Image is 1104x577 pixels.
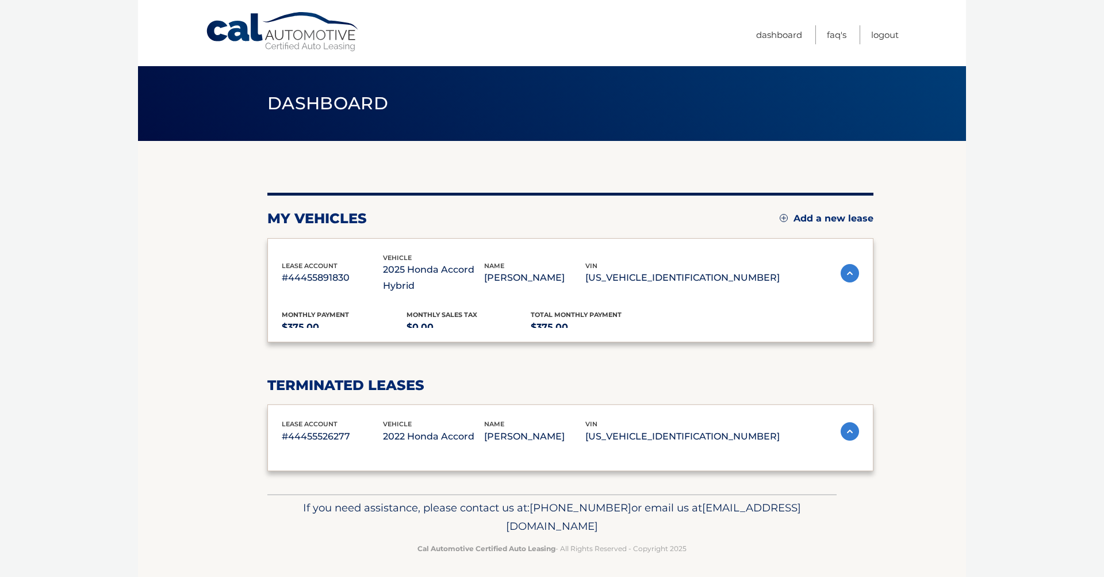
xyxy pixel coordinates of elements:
span: Monthly sales Tax [407,311,477,319]
p: - All Rights Reserved - Copyright 2025 [275,542,829,555]
p: 2022 Honda Accord [383,429,484,445]
img: add.svg [780,214,788,222]
p: #44455526277 [282,429,383,445]
p: 2025 Honda Accord Hybrid [383,262,484,294]
span: Monthly Payment [282,311,349,319]
h2: my vehicles [267,210,367,227]
p: $0.00 [407,319,531,335]
p: If you need assistance, please contact us at: or email us at [275,499,829,536]
a: Cal Automotive [205,12,361,52]
img: accordion-active.svg [841,264,859,282]
p: $375.00 [282,319,407,335]
h2: terminated leases [267,377,873,394]
a: Add a new lease [780,213,873,224]
p: #44455891830 [282,270,383,286]
a: Dashboard [756,25,802,44]
span: Dashboard [267,93,388,114]
span: vehicle [383,420,412,428]
span: Total Monthly Payment [531,311,622,319]
p: [US_VEHICLE_IDENTIFICATION_NUMBER] [585,429,780,445]
a: Logout [871,25,899,44]
span: name [484,262,504,270]
a: FAQ's [827,25,846,44]
img: accordion-active.svg [841,422,859,441]
p: [PERSON_NAME] [484,429,585,445]
p: [PERSON_NAME] [484,270,585,286]
span: [PHONE_NUMBER] [530,501,631,514]
span: lease account [282,420,338,428]
span: lease account [282,262,338,270]
p: $375.00 [531,319,655,335]
span: vin [585,420,597,428]
span: vin [585,262,597,270]
span: name [484,420,504,428]
span: vehicle [383,254,412,262]
span: [EMAIL_ADDRESS][DOMAIN_NAME] [506,501,801,533]
p: [US_VEHICLE_IDENTIFICATION_NUMBER] [585,270,780,286]
strong: Cal Automotive Certified Auto Leasing [417,544,555,553]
